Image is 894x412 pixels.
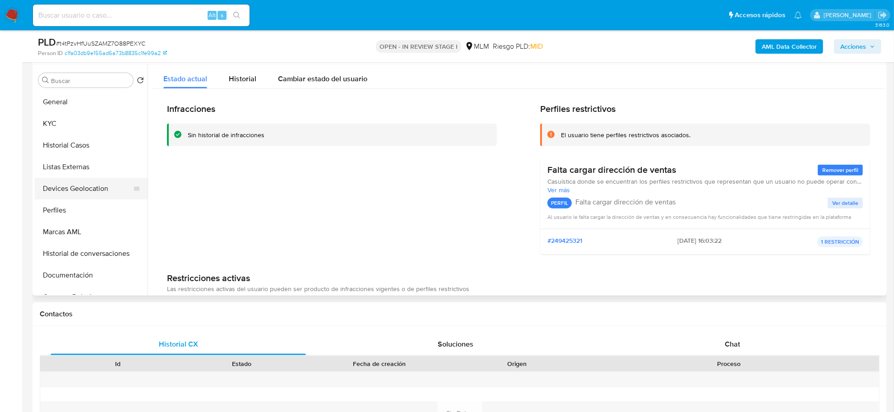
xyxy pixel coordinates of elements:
[794,11,802,19] a: Notificaciones
[33,9,250,21] input: Buscar usuario o caso...
[51,77,130,85] input: Buscar
[35,264,148,286] button: Documentación
[461,359,572,368] div: Origen
[762,39,817,54] b: AML Data Collector
[35,221,148,243] button: Marcas AML
[878,10,887,20] a: Salir
[493,42,543,51] span: Riesgo PLD:
[875,21,889,28] span: 3.163.0
[227,9,246,22] button: search-icon
[438,339,473,349] span: Soluciones
[735,10,785,20] span: Accesos rápidos
[159,339,198,349] span: Historial CX
[755,39,823,54] button: AML Data Collector
[56,39,145,48] span: # t4tPzvHfUuSZAMZ7O88PEXYC
[824,11,875,19] p: dalia.goicochea@mercadolibre.com.mx
[186,359,297,368] div: Estado
[62,359,173,368] div: Id
[35,91,148,113] button: General
[35,243,148,264] button: Historial de conversaciones
[310,359,449,368] div: Fecha de creación
[834,39,881,54] button: Acciones
[530,41,543,51] span: MID
[65,49,167,57] a: c1fa03db9e155ad6a73b8835c1fe99a2
[725,339,740,349] span: Chat
[35,286,148,308] button: Cruces y Relaciones
[35,199,148,221] button: Perfiles
[208,11,216,19] span: Alt
[35,178,140,199] button: Devices Geolocation
[35,134,148,156] button: Historial Casos
[40,310,880,319] h1: Contactos
[376,40,461,53] p: OPEN - IN REVIEW STAGE I
[35,113,148,134] button: KYC
[38,49,63,57] b: Person ID
[465,42,489,51] div: MLM
[221,11,223,19] span: s
[42,77,49,84] button: Buscar
[137,77,144,87] button: Volver al orden por defecto
[585,359,873,368] div: Proceso
[35,156,148,178] button: Listas Externas
[840,39,866,54] span: Acciones
[38,35,56,49] b: PLD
